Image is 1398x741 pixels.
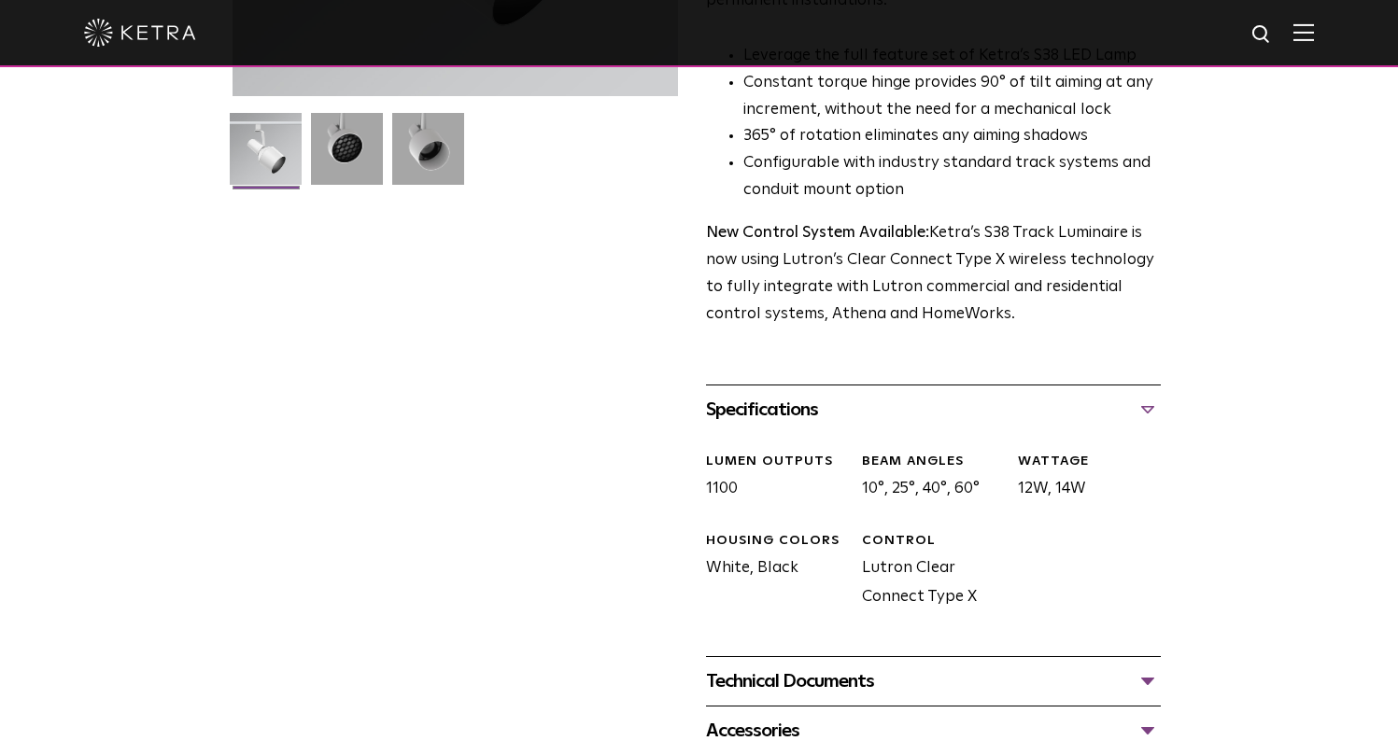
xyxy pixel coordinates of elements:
[743,70,1161,124] li: Constant torque hinge provides 90° of tilt aiming at any increment, without the need for a mechan...
[706,666,1161,696] div: Technical Documents
[706,220,1161,329] p: Ketra’s S38 Track Luminaire is now using Lutron’s Clear Connect Type X wireless technology to ful...
[848,453,1004,504] div: 10°, 25°, 40°, 60°
[706,395,1161,425] div: Specifications
[848,532,1004,612] div: Lutron Clear Connect Type X
[1004,453,1160,504] div: 12W, 14W
[743,150,1161,204] li: Configurable with industry standard track systems and conduit mount option
[862,453,1004,471] div: BEAM ANGLES
[230,113,302,199] img: S38-Track-Luminaire-2021-Web-Square
[706,532,848,551] div: HOUSING COLORS
[692,532,848,612] div: White, Black
[862,532,1004,551] div: CONTROL
[1250,23,1274,47] img: search icon
[84,19,196,47] img: ketra-logo-2019-white
[706,453,848,471] div: LUMEN OUTPUTS
[706,225,929,241] strong: New Control System Available:
[392,113,464,199] img: 9e3d97bd0cf938513d6e
[1018,453,1160,471] div: WATTAGE
[311,113,383,199] img: 3b1b0dc7630e9da69e6b
[692,453,848,504] div: 1100
[1293,23,1314,41] img: Hamburger%20Nav.svg
[743,123,1161,150] li: 365° of rotation eliminates any aiming shadows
